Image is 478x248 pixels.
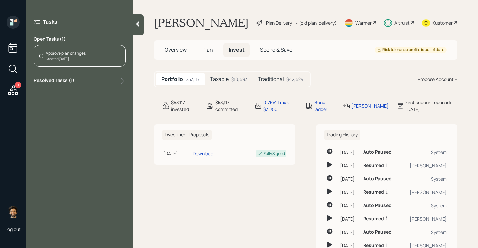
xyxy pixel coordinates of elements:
[193,150,213,157] div: Download
[324,130,360,140] h6: Trading History
[231,76,248,83] div: $10,593
[340,149,358,156] div: [DATE]
[352,103,389,109] div: [PERSON_NAME]
[264,151,285,157] div: Fully Signed
[202,46,213,53] span: Plan
[340,162,358,169] div: [DATE]
[186,76,200,83] div: $53,117
[7,205,20,218] img: eric-schwartz-headshot.png
[286,76,303,83] div: $42,524
[340,215,358,222] div: [DATE]
[363,229,392,235] h6: Auto Paused
[266,20,292,26] div: Plan Delivery
[34,36,126,42] label: Open Tasks ( 1 )
[295,20,337,26] div: • (old plan-delivery)
[34,77,74,85] label: Resolved Tasks ( 1 )
[355,20,372,26] div: Warmer
[403,215,447,222] div: [PERSON_NAME]
[363,203,392,208] h6: Auto Paused
[340,175,358,182] div: [DATE]
[314,99,335,113] div: Bond ladder
[403,149,447,156] div: System
[46,50,86,56] div: Approve plan changes
[210,76,229,82] h5: Taxable
[377,47,444,53] div: Risk tolerance profile is out of date
[163,150,190,157] div: [DATE]
[363,176,392,182] h6: Auto Paused
[418,76,457,83] div: Propose Account +
[165,46,187,53] span: Overview
[403,202,447,209] div: System
[340,189,358,196] div: [DATE]
[403,229,447,236] div: System
[263,99,298,113] div: 0.75% | max $3,750
[154,16,249,30] h1: [PERSON_NAME]
[363,189,384,195] h6: Resumed
[5,226,21,232] div: Log out
[403,175,447,182] div: System
[405,99,457,113] div: First account opened: [DATE]
[363,216,384,222] h6: Resumed
[403,162,447,169] div: [PERSON_NAME]
[340,202,358,209] div: [DATE]
[171,99,198,113] div: $53,117 invested
[162,130,212,140] h6: Investment Proposals
[432,20,453,26] div: Kustomer
[46,56,86,61] div: Created [DATE]
[260,46,292,53] span: Spend & Save
[258,76,284,82] h5: Traditional
[161,76,183,82] h5: Portfolio
[229,46,245,53] span: Invest
[215,99,246,113] div: $53,117 committed
[363,149,392,155] h6: Auto Paused
[403,189,447,196] div: [PERSON_NAME]
[15,82,21,88] div: 1
[394,20,410,26] div: Altruist
[340,229,358,236] div: [DATE]
[43,18,57,25] label: Tasks
[363,163,384,168] h6: Resumed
